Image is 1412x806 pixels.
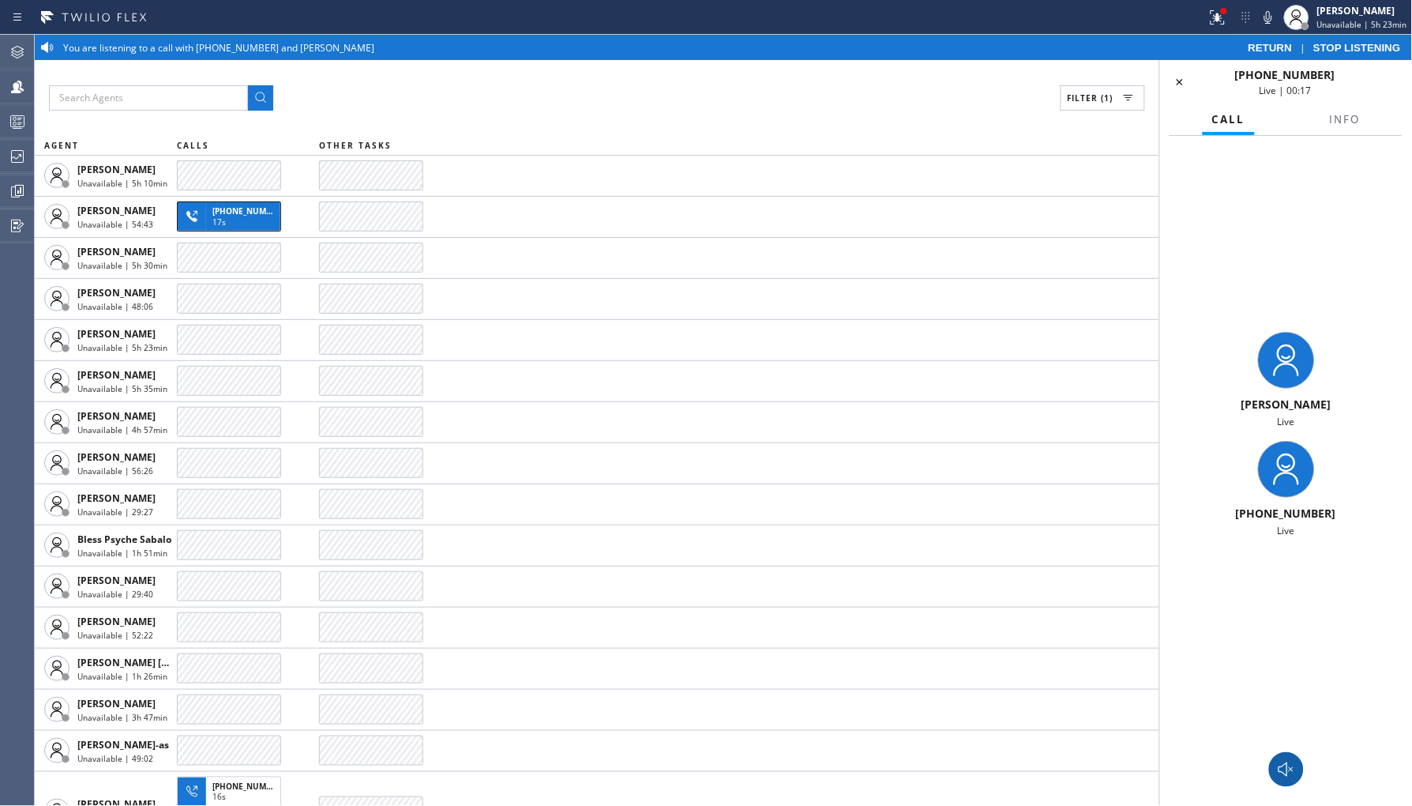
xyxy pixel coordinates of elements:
span: [PERSON_NAME] [77,163,156,176]
span: [PHONE_NUMBER] [1235,67,1335,82]
span: RETURN [1249,42,1293,54]
span: Unavailable | 48:06 [77,301,153,312]
span: Unavailable | 29:40 [77,589,153,600]
span: [PERSON_NAME]-as [77,738,169,751]
span: [PERSON_NAME] [77,368,156,382]
span: [PERSON_NAME] [77,204,156,217]
span: Unavailable | 3h 47min [77,712,167,723]
span: Unavailable | 4h 57min [77,424,167,435]
span: Unavailable | 5h 35min [77,383,167,394]
div: | [1241,41,1409,55]
span: [PHONE_NUMBER] [1236,506,1336,521]
span: Unavailable | 5h 10min [77,178,167,189]
span: Live [1278,415,1295,428]
span: [PERSON_NAME] [PERSON_NAME] [77,656,236,669]
span: [PERSON_NAME] [77,615,156,628]
button: Monitor Call [1269,752,1304,787]
span: CALLS [177,140,209,151]
span: AGENT [44,140,79,151]
span: [PERSON_NAME] [77,245,156,258]
button: Info [1320,104,1370,135]
div: [PERSON_NAME] [1166,397,1406,412]
span: Unavailable | 1h 51min [77,548,167,559]
button: STOP LISTENING [1305,41,1409,55]
span: STOP LISTENING [1313,42,1401,54]
span: Info [1330,112,1361,126]
span: OTHER TASKS [319,140,392,151]
span: [PERSON_NAME] [77,450,156,464]
div: [PERSON_NAME] [1317,4,1407,17]
span: [PERSON_NAME] [77,492,156,505]
span: Unavailable | 5h 23min [1317,19,1407,30]
span: [PHONE_NUMBER] [212,205,284,217]
span: Unavailable | 52:22 [77,630,153,641]
span: [PHONE_NUMBER] [212,781,284,792]
span: [PERSON_NAME] [77,697,156,710]
span: Unavailable | 29:27 [77,507,153,518]
span: [PERSON_NAME] [77,574,156,587]
button: [PHONE_NUMBER]17s [177,197,286,236]
span: Call [1212,112,1245,126]
span: [PERSON_NAME] [77,327,156,341]
button: RETURN [1241,41,1301,55]
button: Mute [1257,6,1279,28]
span: Filter (1) [1068,92,1113,104]
span: You are listening to a call with [PHONE_NUMBER] and [PERSON_NAME] [63,41,374,55]
span: Unavailable | 5h 23min [77,342,167,353]
input: Search Agents [49,85,248,111]
span: [PERSON_NAME] [77,286,156,299]
button: Filter (1) [1061,85,1145,111]
span: Bless Psyche Sabalo [77,533,171,546]
button: Call [1203,104,1255,135]
span: Unavailable | 5h 30min [77,260,167,271]
span: 16s [212,792,226,803]
span: Live | 00:17 [1260,84,1312,97]
span: Unavailable | 49:02 [77,753,153,764]
span: Unavailable | 1h 26min [77,671,167,682]
span: 17s [212,217,226,228]
span: Unavailable | 56:26 [77,465,153,476]
span: Unavailable | 54:43 [77,219,153,230]
span: Live [1278,524,1295,537]
span: [PERSON_NAME] [77,409,156,423]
